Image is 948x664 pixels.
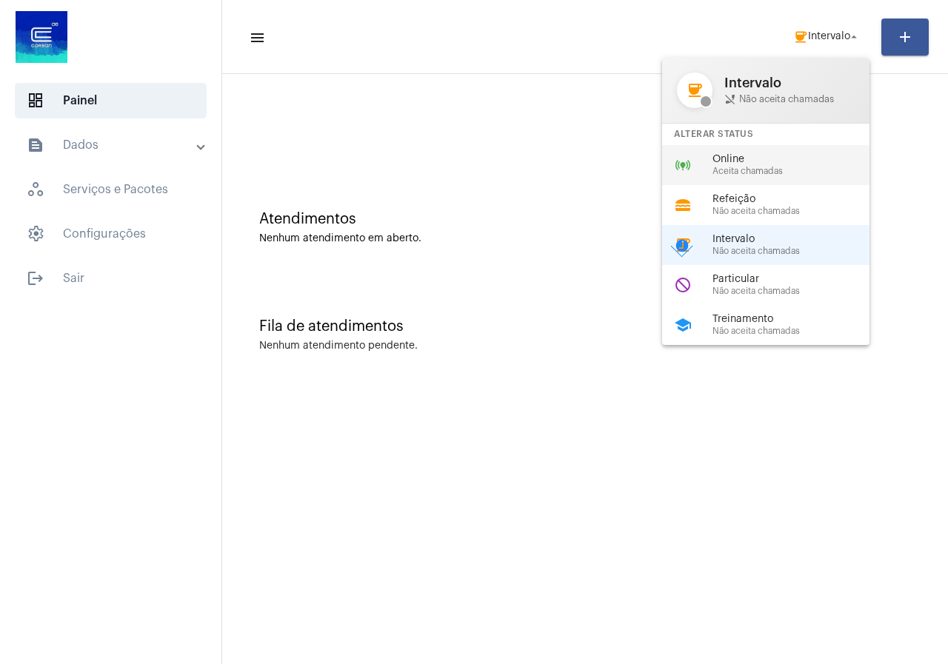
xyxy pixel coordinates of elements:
mat-icon: coffee [674,236,692,254]
span: Não aceita chamadas [712,207,881,216]
span: Não aceita chamadas [724,93,855,105]
span: Intervalo [712,234,881,245]
span: Não aceita chamadas [712,247,881,256]
span: Refeição [712,194,881,205]
span: Particular [712,274,881,285]
span: Não aceita chamadas [712,326,881,336]
mat-icon: check_circle [671,235,693,258]
div: Alterar Status [662,124,869,145]
span: Não aceita chamadas [712,286,881,296]
mat-icon: lunch_dining [674,196,692,214]
mat-icon: coffee [677,73,712,108]
mat-icon: online_prediction [674,156,692,174]
mat-icon: phone_disabled [724,93,736,105]
span: Treinamento [712,314,881,325]
mat-icon: school [674,316,692,334]
span: Aceita chamadas [712,167,881,176]
span: Intervalo [724,76,855,90]
span: Online [712,154,881,165]
mat-icon: do_not_disturb [674,276,692,294]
